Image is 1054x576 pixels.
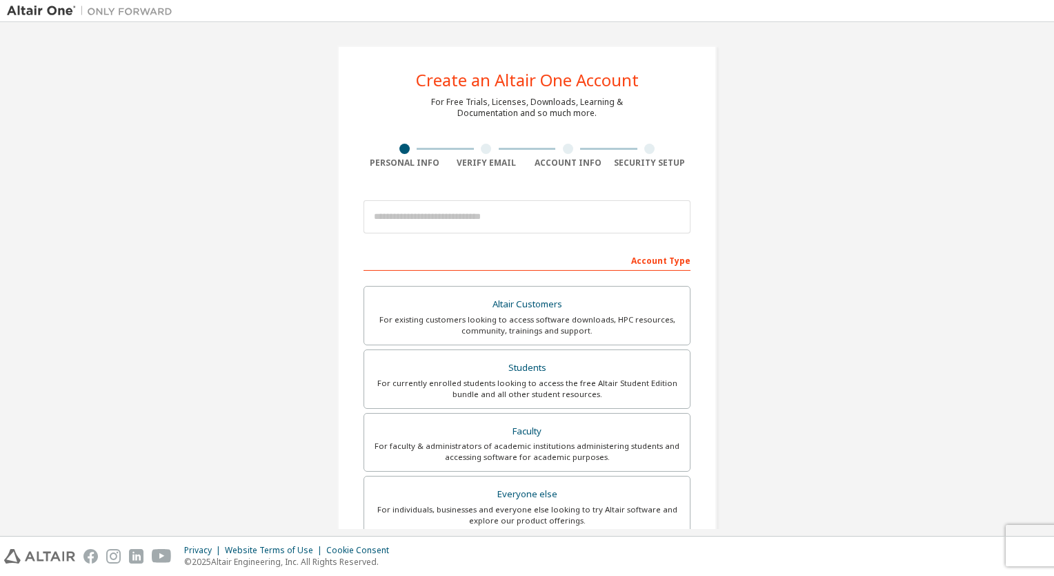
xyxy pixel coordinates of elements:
[372,422,682,441] div: Faculty
[372,314,682,336] div: For existing customers looking to access software downloads, HPC resources, community, trainings ...
[372,441,682,463] div: For faculty & administrators of academic institutions administering students and accessing softwa...
[431,97,623,119] div: For Free Trials, Licenses, Downloads, Learning & Documentation and so much more.
[609,157,691,169] div: Security Setup
[152,549,172,564] img: youtube.svg
[446,157,528,169] div: Verify Email
[372,485,682,504] div: Everyone else
[184,556,397,568] p: © 2025 Altair Engineering, Inc. All Rights Reserved.
[184,545,225,556] div: Privacy
[527,157,609,169] div: Account Info
[372,295,682,314] div: Altair Customers
[7,4,179,18] img: Altair One
[4,549,75,564] img: altair_logo.svg
[364,249,690,271] div: Account Type
[416,72,639,88] div: Create an Altair One Account
[372,378,682,400] div: For currently enrolled students looking to access the free Altair Student Edition bundle and all ...
[106,549,121,564] img: instagram.svg
[326,545,397,556] div: Cookie Consent
[83,549,98,564] img: facebook.svg
[364,157,446,169] div: Personal Info
[372,358,682,378] div: Students
[372,504,682,526] div: For individuals, businesses and everyone else looking to try Altair software and explore our prod...
[129,549,143,564] img: linkedin.svg
[225,545,326,556] div: Website Terms of Use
